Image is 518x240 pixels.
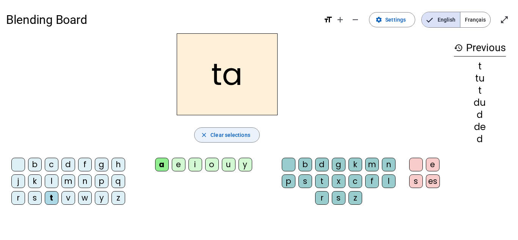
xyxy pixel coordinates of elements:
div: f [78,158,92,171]
div: d [315,158,329,171]
div: s [298,174,312,188]
span: English [422,12,460,27]
div: i [188,158,202,171]
h1: Blending Board [6,8,317,32]
div: tu [454,74,506,83]
div: j [11,174,25,188]
mat-icon: format_size [323,15,333,24]
div: d [61,158,75,171]
div: k [28,174,42,188]
div: g [332,158,345,171]
div: w [78,191,92,205]
mat-icon: history [454,43,463,52]
div: p [95,174,108,188]
div: q [111,174,125,188]
div: b [298,158,312,171]
div: es [426,174,440,188]
div: s [409,174,423,188]
div: e [426,158,440,171]
div: r [11,191,25,205]
span: Settings [385,15,406,24]
div: a [155,158,169,171]
div: m [365,158,379,171]
div: t [45,191,58,205]
button: Clear selections [194,127,260,143]
div: l [382,174,396,188]
mat-icon: close [201,132,207,138]
span: Clear selections [210,130,250,140]
mat-button-toggle-group: Language selection [421,12,491,28]
div: c [45,158,58,171]
div: e [172,158,185,171]
div: s [28,191,42,205]
div: n [382,158,396,171]
div: y [239,158,252,171]
button: Settings [369,12,415,27]
span: Français [460,12,490,27]
div: n [78,174,92,188]
div: h [111,158,125,171]
div: t [454,62,506,71]
mat-icon: add [336,15,345,24]
div: o [205,158,219,171]
div: t [454,86,506,95]
div: m [61,174,75,188]
div: y [95,191,108,205]
div: p [282,174,295,188]
h2: ta [177,33,278,115]
div: du [454,98,506,107]
div: f [365,174,379,188]
mat-icon: settings [375,16,382,23]
button: Enter full screen [497,12,512,27]
div: d [454,135,506,144]
mat-icon: remove [351,15,360,24]
div: l [45,174,58,188]
h3: Previous [454,39,506,56]
div: z [348,191,362,205]
div: u [222,158,235,171]
div: t [315,174,329,188]
div: d [454,110,506,119]
mat-icon: open_in_full [500,15,509,24]
div: k [348,158,362,171]
div: g [95,158,108,171]
button: Decrease font size [348,12,363,27]
div: c [348,174,362,188]
div: s [332,191,345,205]
div: de [454,122,506,132]
div: x [332,174,345,188]
button: Increase font size [333,12,348,27]
div: r [315,191,329,205]
div: z [111,191,125,205]
div: b [28,158,42,171]
div: v [61,191,75,205]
